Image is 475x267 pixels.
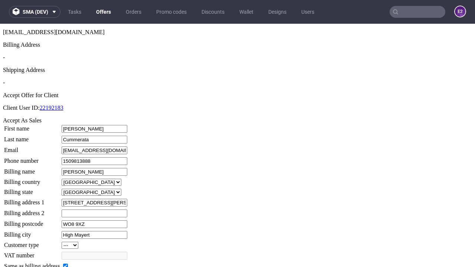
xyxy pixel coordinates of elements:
[4,196,60,205] td: Billing postcode
[297,6,319,18] a: Users
[3,56,5,62] span: -
[4,165,60,172] td: Billing state
[264,6,291,18] a: Designs
[4,228,60,236] td: VAT number
[235,6,258,18] a: Wallet
[4,185,60,194] td: Billing address 2
[4,218,60,225] td: Customer type
[3,93,472,100] div: Accept As Sales
[4,101,60,109] td: First name
[3,18,472,24] div: Billing Address
[23,9,48,14] span: sma (dev)
[4,112,60,120] td: Last name
[40,81,63,87] a: 22192183
[9,6,60,18] button: sma (dev)
[3,30,5,37] span: -
[3,81,472,88] p: Client User ID:
[92,6,115,18] a: Offers
[4,207,60,215] td: Billing city
[121,6,146,18] a: Orders
[4,144,60,152] td: Billing name
[4,238,60,247] td: Same as billing address
[4,155,60,162] td: Billing country
[455,6,465,17] figcaption: e2
[3,68,472,75] div: Accept Offer for Client
[197,6,229,18] a: Discounts
[4,175,60,183] td: Billing address 1
[152,6,191,18] a: Promo codes
[3,5,105,11] span: [EMAIL_ADDRESS][DOMAIN_NAME]
[4,133,60,142] td: Phone number
[4,122,60,131] td: Email
[63,6,86,18] a: Tasks
[3,43,472,50] div: Shipping Address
